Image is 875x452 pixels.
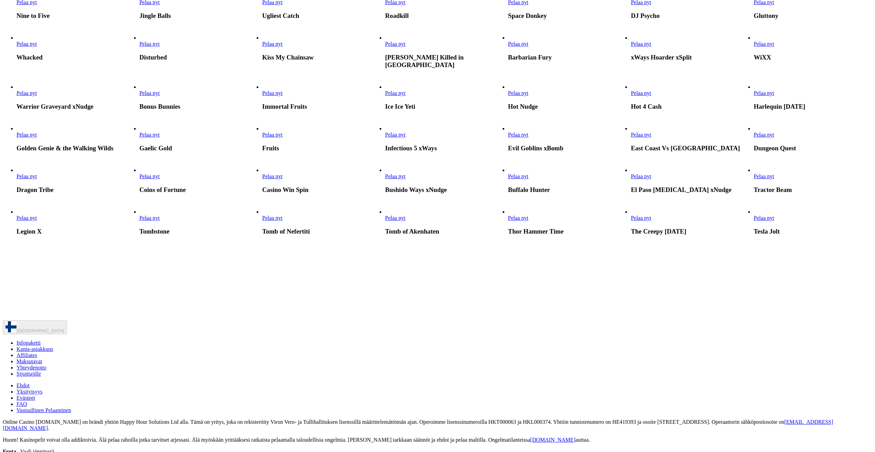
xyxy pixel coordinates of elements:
article: Coins of Fortune [139,167,258,194]
span: Pelaa nyt [16,41,37,47]
article: Dungeon Quest [754,126,872,152]
a: Affiliates [16,352,37,358]
article: Kiss My Chainsaw [262,35,381,61]
h3: Gluttony [754,12,872,20]
h3: Harlequin [DATE] [754,103,872,110]
span: Pelaa nyt [262,132,282,138]
a: [EMAIL_ADDRESS][DOMAIN_NAME] [3,419,833,431]
h3: Warrior Graveyard xNudge [16,103,135,110]
article: Tesla Jolt [754,209,872,235]
span: Pelaa nyt [631,173,651,179]
a: xWays Hoarder xSplit [631,41,651,47]
span: Pelaa nyt [139,41,160,47]
a: Thor Hammer Time [508,215,528,221]
h3: Buffalo Hunter [508,186,627,194]
span: Pelaa nyt [139,173,160,179]
a: Yhteydenotto [16,365,46,370]
a: Yksityisyys [16,389,43,395]
span: Kanta-asiakkuus [16,346,53,352]
span: Pelaa nyt [385,90,405,96]
h3: DJ Psycho [631,12,749,20]
article: Tractor Beam [754,167,872,194]
h3: Tombstone [139,228,258,235]
a: FAQ [16,401,27,407]
h3: Tesla Jolt [754,228,872,235]
h3: WiXX [754,54,872,61]
article: Tomb of Akenhaten [385,209,504,235]
a: Dragon Tribe [16,173,37,179]
span: Pelaa nyt [508,173,528,179]
h3: Bushido Ways xNudge [385,186,504,194]
a: Kiss My Chainsaw [262,41,282,47]
a: Tombstone [139,215,160,221]
a: Barbarian Fury [508,41,528,47]
a: Benji Killed in Vegas [385,41,405,47]
h3: Ugliest Catch [262,12,381,20]
h3: Hot Nudge [508,103,627,110]
span: Pelaa nyt [16,215,37,221]
span: Pelaa nyt [385,132,405,138]
a: Immortal Fruits [262,90,282,96]
span: Pelaa nyt [262,90,282,96]
p: Huom! Kasinopelit voivat olla addiktoivia. Älä pelaa rahoilla jotka tarvitset arjessasi. Älä myös... [3,437,872,443]
a: Buffalo Hunter [508,173,528,179]
span: Pelaa nyt [754,90,774,96]
h3: Legion X [16,228,135,235]
span: Pelaa nyt [139,90,160,96]
article: Ice Ice Yeti [385,84,504,110]
a: Maksutavat [16,358,42,364]
span: Pelaa nyt [631,132,651,138]
span: Pelaa nyt [385,173,405,179]
a: Evästeet [16,395,35,401]
span: Pelaa nyt [508,215,528,221]
span: Pelaa nyt [385,215,405,221]
article: Fruits [262,126,381,152]
button: [GEOGRAPHIC_DATA] [3,320,67,334]
a: El Paso Gunfight xNudge [631,173,651,179]
article: Harlequin Carnival [754,84,872,110]
h3: Kiss My Chainsaw [262,54,381,61]
article: Barbarian Fury [508,35,627,61]
span: Infopaketti [16,340,41,346]
span: Pelaa nyt [631,90,651,96]
a: Coins of Fortune [139,173,160,179]
h3: Fruits [262,144,381,152]
a: Tomb of Nefertiti [262,215,282,221]
article: El Paso Gunfight xNudge [631,167,749,194]
a: Ehdot [16,383,30,388]
article: Bushido Ways xNudge [385,167,504,194]
h3: Infectious 5 xWays [385,144,504,152]
a: Infectious 5 xWays [385,132,405,138]
a: Dungeon Quest [754,132,774,138]
h3: Dungeon Quest [754,144,872,152]
a: Vastuullinen Pelaaminen [16,407,71,413]
span: Pelaa nyt [262,173,282,179]
h3: Immortal Fruits [262,103,381,110]
h3: East Coast Vs [GEOGRAPHIC_DATA] [631,144,749,152]
span: Pelaa nyt [754,173,774,179]
h3: The Creepy [DATE] [631,228,749,235]
a: Whacked [16,41,37,47]
h3: Jingle Balls [139,12,258,20]
h3: Dragon Tribe [16,186,135,194]
span: Pelaa nyt [139,215,160,221]
article: East Coast Vs West Coast [631,126,749,152]
article: Hot Nudge [508,84,627,110]
a: Casino Win Spin [262,173,282,179]
h3: xWays Hoarder xSplit [631,54,749,61]
a: Tractor Beam [754,173,774,179]
h3: Ice Ice Yeti [385,103,504,110]
h3: Gaelic Gold [139,144,258,152]
h3: Disturbed [139,54,258,61]
article: xWays Hoarder xSplit [631,35,749,61]
h3: Space Donkey [508,12,627,20]
span: Pelaa nyt [754,132,774,138]
span: Pelaa nyt [754,41,774,47]
span: Pelaa nyt [139,132,160,138]
span: Pelaa nyt [262,215,282,221]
